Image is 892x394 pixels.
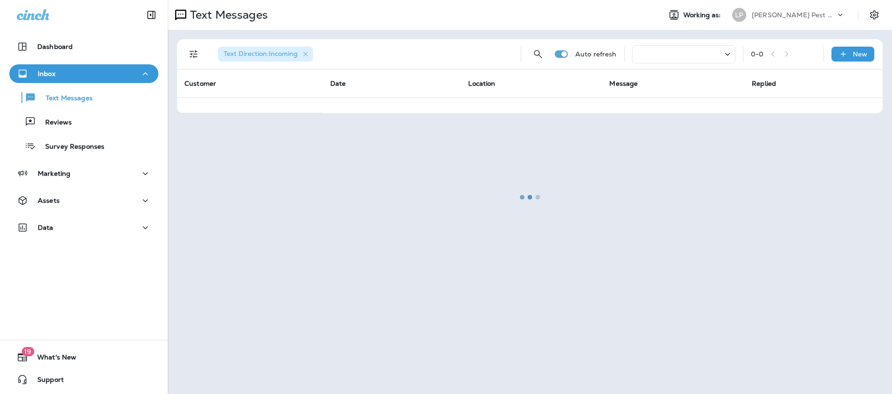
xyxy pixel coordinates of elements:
p: Dashboard [37,43,73,50]
p: Survey Responses [36,143,104,152]
p: Assets [38,197,60,204]
p: Text Messages [36,94,93,103]
span: What's New [28,353,76,365]
button: Support [9,370,158,389]
button: Text Messages [9,88,158,107]
button: Collapse Sidebar [138,6,164,24]
p: Data [38,224,54,231]
p: Inbox [38,70,55,77]
button: Survey Responses [9,136,158,156]
span: Support [28,376,64,387]
p: Reviews [36,118,72,127]
button: Data [9,218,158,237]
span: 19 [21,347,34,356]
button: 19What's New [9,348,158,366]
button: Reviews [9,112,158,131]
button: Assets [9,191,158,210]
button: Inbox [9,64,158,83]
p: New [853,50,867,58]
p: Marketing [38,170,70,177]
button: Marketing [9,164,158,183]
button: Dashboard [9,37,158,56]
